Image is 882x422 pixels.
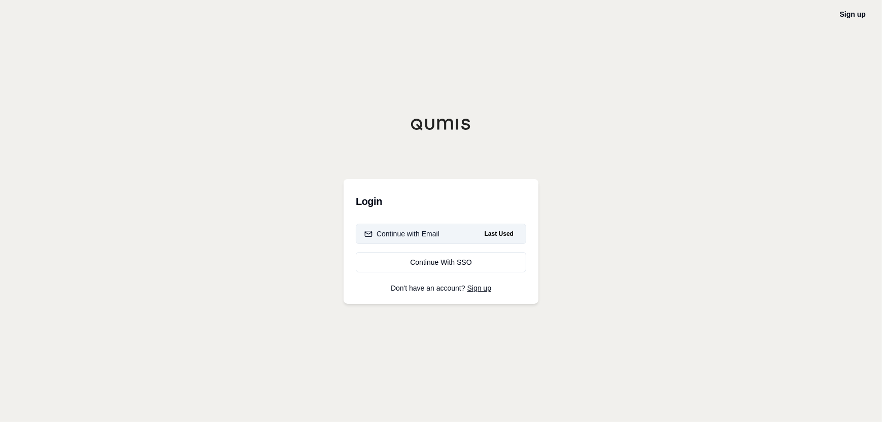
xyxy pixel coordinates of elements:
[356,224,526,244] button: Continue with EmailLast Used
[364,229,439,239] div: Continue with Email
[411,118,471,130] img: Qumis
[364,257,518,267] div: Continue With SSO
[467,284,491,292] a: Sign up
[481,228,518,240] span: Last Used
[356,252,526,272] a: Continue With SSO
[840,10,866,18] a: Sign up
[356,285,526,292] p: Don't have an account?
[356,191,526,212] h3: Login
